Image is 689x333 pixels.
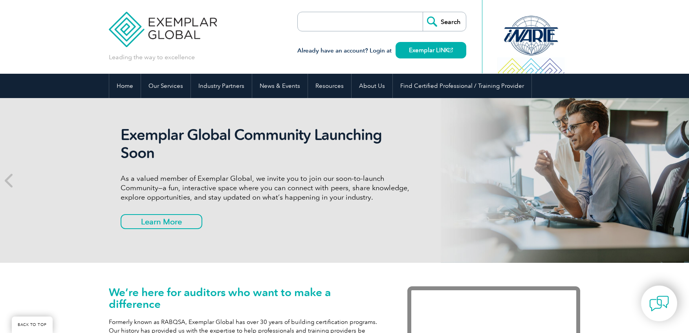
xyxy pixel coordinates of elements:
[252,74,308,98] a: News & Events
[109,53,195,62] p: Leading the way to excellence
[449,48,453,52] img: open_square.png
[121,174,415,202] p: As a valued member of Exemplar Global, we invite you to join our soon-to-launch Community—a fun, ...
[121,214,202,229] a: Learn More
[423,12,466,31] input: Search
[352,74,392,98] a: About Us
[191,74,252,98] a: Industry Partners
[649,294,669,313] img: contact-chat.png
[297,46,466,56] h3: Already have an account? Login at
[121,126,415,162] h2: Exemplar Global Community Launching Soon
[396,42,466,58] a: Exemplar LINK
[308,74,351,98] a: Resources
[12,317,53,333] a: BACK TO TOP
[109,286,384,310] h1: We’re here for auditors who want to make a difference
[393,74,531,98] a: Find Certified Professional / Training Provider
[141,74,191,98] a: Our Services
[109,74,141,98] a: Home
